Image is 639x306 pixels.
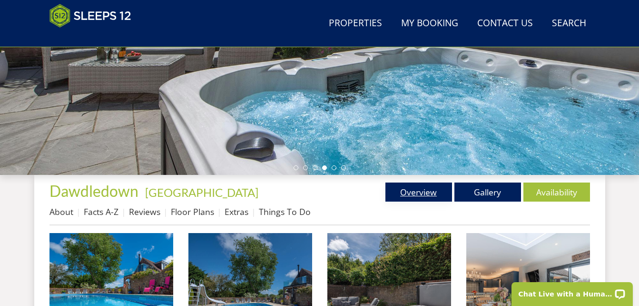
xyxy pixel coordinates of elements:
[45,33,145,41] iframe: Customer reviews powered by Trustpilot
[49,4,131,28] img: Sleeps 12
[259,206,311,217] a: Things To Do
[49,182,141,200] a: Dawdledown
[473,13,537,34] a: Contact Us
[49,206,73,217] a: About
[84,206,118,217] a: Facts A-Z
[129,206,160,217] a: Reviews
[454,183,521,202] a: Gallery
[171,206,214,217] a: Floor Plans
[145,185,258,199] a: [GEOGRAPHIC_DATA]
[141,185,258,199] span: -
[385,183,452,202] a: Overview
[49,182,138,200] span: Dawdledown
[523,183,590,202] a: Availability
[505,276,639,306] iframe: LiveChat chat widget
[225,206,248,217] a: Extras
[548,13,590,34] a: Search
[325,13,386,34] a: Properties
[397,13,462,34] a: My Booking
